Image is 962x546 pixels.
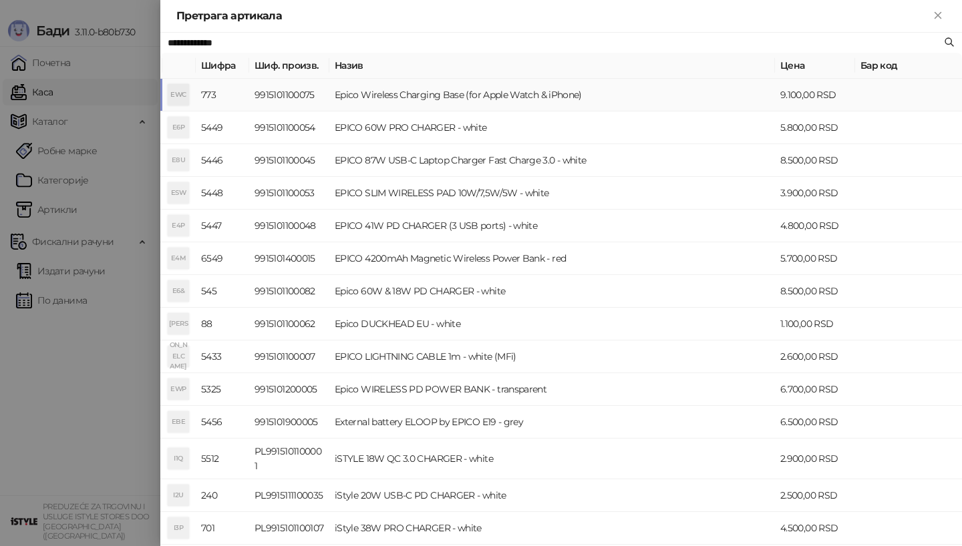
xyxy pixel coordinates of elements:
[775,53,855,79] th: Цена
[196,275,249,308] td: 545
[329,439,775,479] td: iSTYLE 18W QC 3.0 CHARGER - white
[168,215,189,236] div: E4P
[196,512,249,545] td: 701
[168,411,189,433] div: EBE
[775,177,855,210] td: 3.900,00 RSD
[168,248,189,269] div: E4M
[930,8,946,24] button: Close
[196,439,249,479] td: 5512
[168,182,189,204] div: ESW
[249,242,329,275] td: 9915101400015
[249,210,329,242] td: 9915101100048
[176,8,930,24] div: Претрага артикала
[249,275,329,308] td: 9915101100082
[249,177,329,210] td: 9915101100053
[329,275,775,308] td: Epico 60W & 18W PD CHARGER - white
[168,150,189,171] div: E8U
[329,340,775,373] td: EPICO LIGHTNING CABLE 1m - white (MFi)
[168,280,189,302] div: E6&
[329,512,775,545] td: iStyle 38W PRO CHARGER - white
[329,210,775,242] td: EPICO 41W PD CHARGER (3 USB ports) - white
[775,340,855,373] td: 2.600,00 RSD
[196,210,249,242] td: 5447
[249,439,329,479] td: PL9915101100001
[249,340,329,373] td: 9915101100007
[168,448,189,469] div: I1Q
[329,308,775,340] td: Epico DUCKHEAD EU - white
[249,373,329,406] td: 9915101200005
[196,308,249,340] td: 88
[249,308,329,340] td: 9915101100062
[329,242,775,275] td: EPICO 4200mAh Magnetic Wireless Power Bank - red
[196,406,249,439] td: 5456
[775,406,855,439] td: 6.500,00 RSD
[249,406,329,439] td: 9915101900005
[168,313,189,334] div: [PERSON_NAME]
[249,479,329,512] td: PL9915111100035
[775,79,855,111] td: 9.100,00 RSD
[329,177,775,210] td: EPICO SLIM WIRELESS PAD 10W/7,5W/5W - white
[329,53,775,79] th: Назив
[196,177,249,210] td: 5448
[196,242,249,275] td: 6549
[775,275,855,308] td: 8.500,00 RSD
[249,53,329,79] th: Шиф. произв.
[168,117,189,138] div: E6P
[855,53,962,79] th: Бар код
[168,378,189,400] div: EWP
[196,373,249,406] td: 5325
[168,485,189,506] div: I2U
[168,346,189,367] div: ELC
[775,479,855,512] td: 2.500,00 RSD
[775,210,855,242] td: 4.800,00 RSD
[775,144,855,177] td: 8.500,00 RSD
[196,111,249,144] td: 5449
[196,340,249,373] td: 5433
[168,84,189,105] div: EWC
[196,144,249,177] td: 5446
[775,308,855,340] td: 1.100,00 RSD
[329,406,775,439] td: External battery ELOOP by EPICO E19 - grey
[329,79,775,111] td: Epico Wireless Charging Base (for Apple Watch & iPhone)
[775,111,855,144] td: 5.800,00 RSD
[329,144,775,177] td: EPICO 87W USB-C Laptop Charger Fast Charge 3.0 - white
[329,373,775,406] td: Epico WIRELESS PD POWER BANK - transparent
[249,111,329,144] td: 9915101100054
[329,111,775,144] td: EPICO 60W PRO CHARGER - white
[249,79,329,111] td: 9915101100075
[249,512,329,545] td: PL9915101100107
[196,479,249,512] td: 240
[329,479,775,512] td: iStyle 20W USB-C PD CHARGER - white
[196,53,249,79] th: Шифра
[775,512,855,545] td: 4.500,00 RSD
[775,439,855,479] td: 2.900,00 RSD
[775,242,855,275] td: 5.700,00 RSD
[775,373,855,406] td: 6.700,00 RSD
[249,144,329,177] td: 9915101100045
[196,79,249,111] td: 773
[168,517,189,539] div: I3P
